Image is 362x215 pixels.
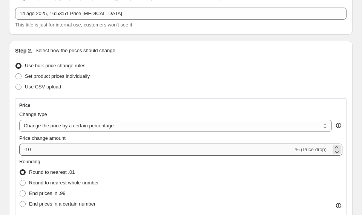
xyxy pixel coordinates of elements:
span: Round to nearest whole number [29,180,99,186]
h2: Step 2. [15,47,32,54]
span: Change type [19,111,47,117]
span: End prices in a certain number [29,201,95,207]
span: Rounding [19,159,40,164]
span: Use bulk price change rules [25,63,85,68]
div: help [335,122,342,129]
input: 30% off holiday sale [15,8,347,20]
h3: Price [19,102,30,108]
span: End prices in .99 [29,190,66,196]
span: Use CSV upload [25,84,61,90]
span: Price change amount [19,135,66,141]
span: Round to nearest .01 [29,169,75,175]
span: Set product prices individually [25,73,90,79]
input: -15 [19,144,294,156]
p: Select how the prices should change [35,47,115,54]
span: This title is just for internal use, customers won't see it [15,22,132,28]
span: % (Price drop) [295,147,327,152]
